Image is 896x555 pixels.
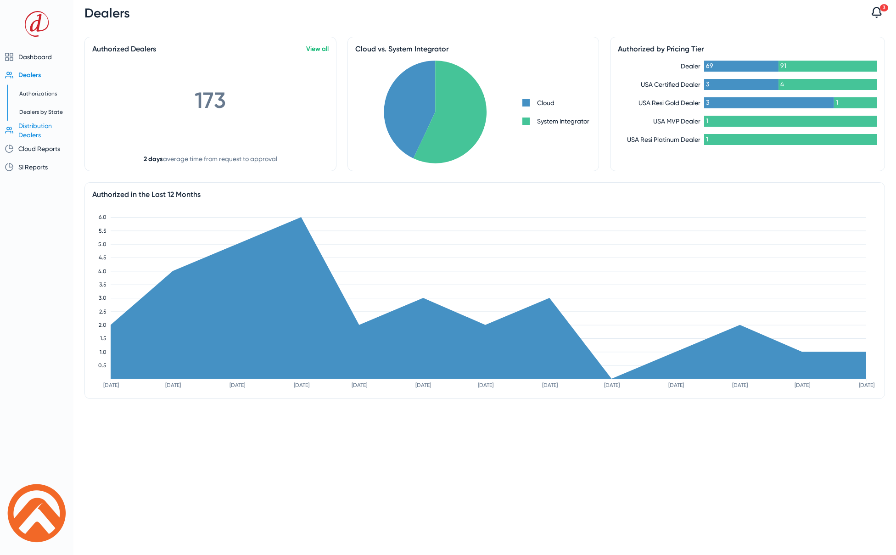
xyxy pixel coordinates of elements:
[103,382,119,388] text: [DATE]
[84,6,130,21] span: Dealers
[144,155,277,163] div: average time from request to approval
[706,80,709,88] text: 3
[92,45,156,53] span: Authorized Dealers
[618,62,700,70] div: Dealer
[19,90,57,97] span: Authorizations
[99,308,106,315] text: 2.5
[98,241,106,247] text: 5.0
[732,382,748,388] text: [DATE]
[306,45,329,53] a: View all
[99,281,106,288] text: 3.5
[795,382,810,388] text: [DATE]
[537,118,589,125] div: System Integrator
[294,382,309,388] text: [DATE]
[195,87,226,113] span: 173
[100,349,106,355] text: 1.0
[19,109,63,115] span: Dealers by State
[165,382,181,388] text: [DATE]
[99,295,106,301] text: 3.0
[99,214,106,220] text: 6.0
[100,335,106,342] text: 1.5
[18,163,48,171] span: SI Reports
[668,382,684,388] text: [DATE]
[542,382,558,388] text: [DATE]
[99,228,106,234] text: 5.5
[859,382,874,388] text: [DATE]
[478,382,493,388] text: [DATE]
[836,99,838,106] text: 1
[98,362,106,369] text: 0.5
[7,484,66,543] img: Atlona.png
[98,268,106,275] text: 4.0
[415,382,431,388] text: [DATE]
[618,81,700,88] div: USA Certified Dealer
[352,382,367,388] text: [DATE]
[706,135,708,143] text: 1
[99,254,106,261] text: 4.5
[618,45,704,53] span: Authorized by Pricing Tier
[18,53,52,61] span: Dashboard
[706,62,713,69] text: 69
[99,322,106,328] text: 2.0
[618,118,700,125] div: USA MVP Dealer
[706,117,708,124] text: 1
[537,99,554,107] div: Cloud
[618,99,700,107] div: USA Resi Gold Dealer
[706,99,709,106] text: 3
[144,155,163,163] span: 2 days
[18,122,52,139] span: Distribution Dealers
[604,382,620,388] text: [DATE]
[92,190,201,199] span: Authorized in the Last 12 Months
[780,80,784,88] text: 4
[18,71,41,79] span: Dealers
[230,382,245,388] text: [DATE]
[780,62,786,69] text: 91
[355,45,448,53] span: Cloud vs. System Integrator
[618,136,700,143] div: USA Resi Platinum Dealer
[18,145,60,152] span: Cloud Reports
